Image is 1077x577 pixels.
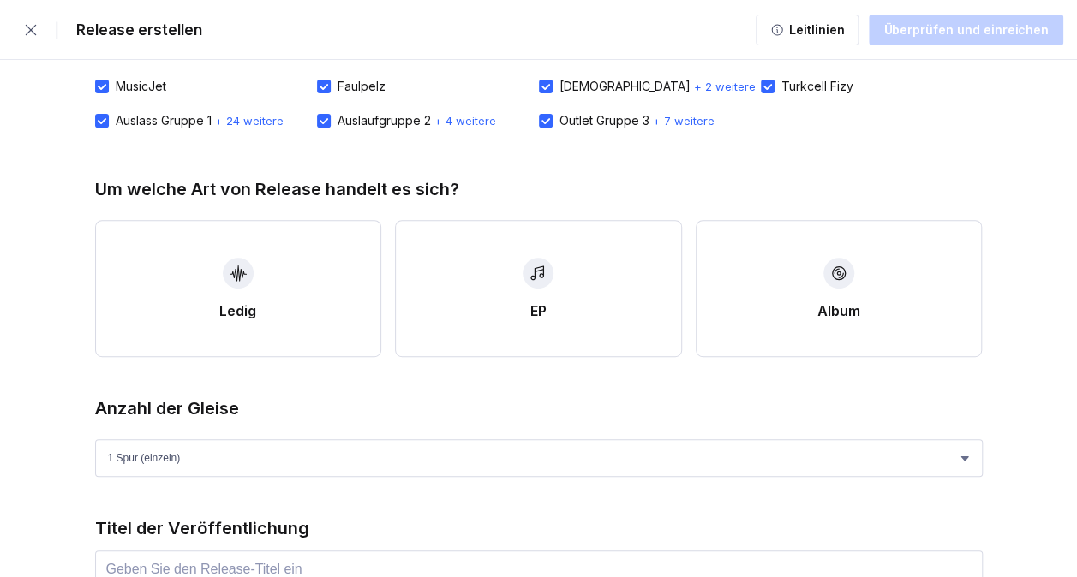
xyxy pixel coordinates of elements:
div: Ledig [219,302,256,319]
div: Anzahl der Gleise [95,398,239,419]
button: Album [696,220,983,357]
div: Auslaufgruppe 2 [338,114,431,128]
span: + 4 weitere [434,114,496,128]
span: + 2 weitere [694,80,756,93]
div: Auslass Gruppe 1 [116,114,212,128]
div: MusicJet [116,80,166,93]
div: Album [817,302,860,319]
div: Release erstellen [66,21,202,39]
div: Turkcell Fizy [781,80,853,93]
div: Faulpelz [338,80,386,93]
div: EP [530,302,547,319]
span: + 7 weitere [653,114,715,128]
div: [DEMOGRAPHIC_DATA] [559,80,691,93]
div: Um welche Art von Release handelt es sich? [95,179,459,199]
button: EP [395,220,682,357]
div: Outlet Gruppe 3 [559,114,649,128]
button: Ledig [95,220,382,357]
button: Leitlinien [756,15,859,45]
div: | [55,21,59,39]
span: + 24 weitere [215,114,284,128]
div: Titel der Veröffentlichung [95,518,309,538]
div: Leitlinien [784,21,845,39]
